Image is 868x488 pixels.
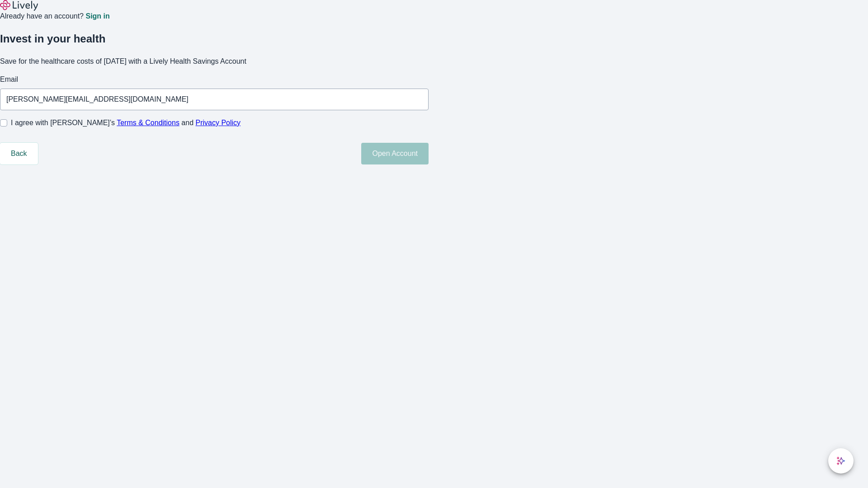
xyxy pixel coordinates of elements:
[836,456,845,465] svg: Lively AI Assistant
[11,117,241,128] span: I agree with [PERSON_NAME]’s and
[117,119,179,127] a: Terms & Conditions
[85,13,109,20] a: Sign in
[196,119,241,127] a: Privacy Policy
[828,448,854,474] button: chat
